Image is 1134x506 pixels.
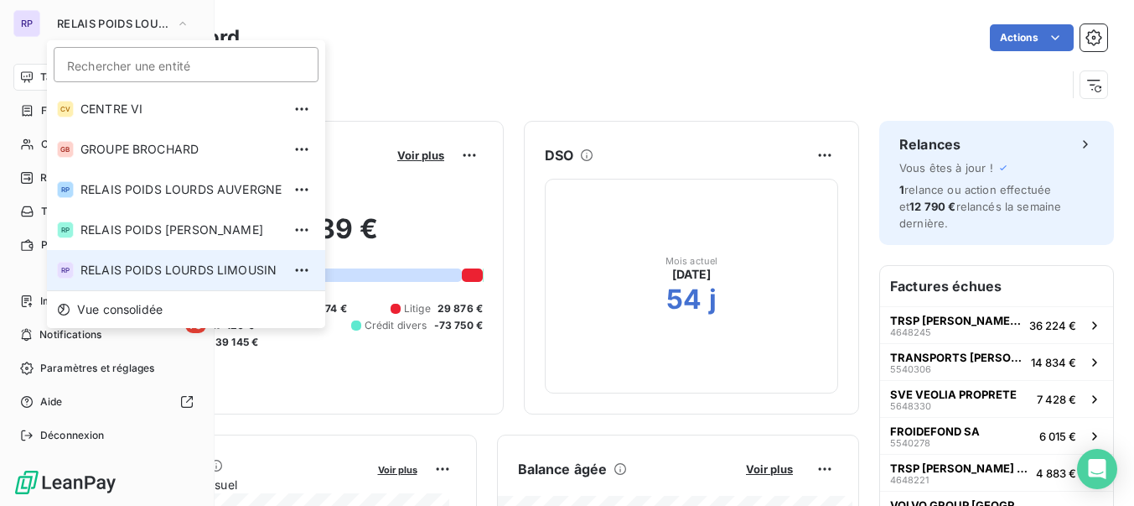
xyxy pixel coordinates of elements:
span: Voir plus [746,462,793,476]
h6: DSO [545,145,573,165]
span: Imports [40,294,77,309]
span: Paramètres et réglages [40,361,154,376]
span: Aide [40,394,63,409]
button: Actions [990,24,1074,51]
span: RELAIS POIDS LOURDS LIMOUSIN [80,262,282,279]
span: 6 015 € [1039,430,1076,443]
span: 7 428 € [1037,393,1076,406]
span: 4648245 [890,327,931,337]
a: Aide [13,389,200,415]
span: GROUPE BROCHARD [80,141,282,158]
span: 12 790 € [909,200,955,213]
span: Tableau de bord [40,70,118,85]
button: Voir plus [373,462,422,477]
span: Litige [404,301,431,316]
span: FROIDEFOND SA [890,425,980,438]
div: RP [57,262,74,279]
span: Clients [41,137,75,152]
span: [DATE] [672,266,712,283]
div: RP [13,10,40,37]
span: 4648221 [890,475,929,485]
span: 5648330 [890,401,931,411]
img: Logo LeanPay [13,469,117,496]
span: 14 834 € [1031,356,1076,369]
button: TRSP [PERSON_NAME] ET FILS - [PERSON_NAME]464824536 224 € [880,306,1113,343]
span: Voir plus [378,464,417,476]
span: TRSP [PERSON_NAME] ET FILS - [PERSON_NAME] [890,314,1023,327]
span: 4 883 € [1036,467,1076,480]
span: Déconnexion [40,428,105,443]
button: TRANSPORTS [PERSON_NAME]554030614 834 € [880,343,1113,380]
span: Chiffre d'affaires mensuel [95,476,366,493]
button: Voir plus [741,462,798,477]
span: 5540306 [890,364,931,374]
span: 36 224 € [1029,319,1076,332]
span: Mois actuel [665,256,718,266]
span: Paiements [41,237,92,253]
h2: 54 [666,283,702,316]
span: RELAIS POIDS [PERSON_NAME] [80,222,282,238]
input: placeholder [54,47,318,82]
div: RP [57,181,74,198]
h6: Relances [899,134,961,154]
span: 29 876 € [438,301,483,316]
span: Tâches [41,204,76,219]
span: TRANSPORTS [PERSON_NAME] [890,351,1024,364]
span: RELAIS POIDS LOURDS LIMOUSIN [57,17,169,30]
span: CENTRE VI [80,101,282,117]
span: Vue consolidée [77,301,163,318]
div: CV [57,101,74,117]
span: -39 145 € [210,335,258,350]
h6: Balance âgée [518,459,608,479]
span: TRSP [PERSON_NAME] ET FILS - [PERSON_NAME] [890,462,1029,475]
span: 5540278 [890,438,930,448]
span: SVE VEOLIA PROPRETE [890,388,1017,401]
span: -73 750 € [434,318,483,333]
div: GB [57,141,74,158]
span: relance ou action effectuée et relancés la semaine dernière. [899,183,1061,230]
span: Factures [41,103,84,118]
span: Notifications [39,327,101,342]
button: FROIDEFOND SA55402786 015 € [880,417,1113,454]
h6: Factures échues [880,266,1113,306]
span: Relances [40,170,85,185]
span: Crédit divers [365,318,427,333]
button: Voir plus [392,148,449,163]
span: RELAIS POIDS LOURDS AUVERGNE [80,181,282,198]
span: Voir plus [397,149,444,162]
div: RP [57,222,74,238]
div: Open Intercom Messenger [1077,449,1117,489]
span: Vous êtes à jour ! [899,161,993,175]
span: 1 [899,183,904,196]
button: TRSP [PERSON_NAME] ET FILS - [PERSON_NAME]46482214 883 € [880,454,1113,491]
h2: j [709,283,717,316]
button: SVE VEOLIA PROPRETE56483307 428 € [880,380,1113,417]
